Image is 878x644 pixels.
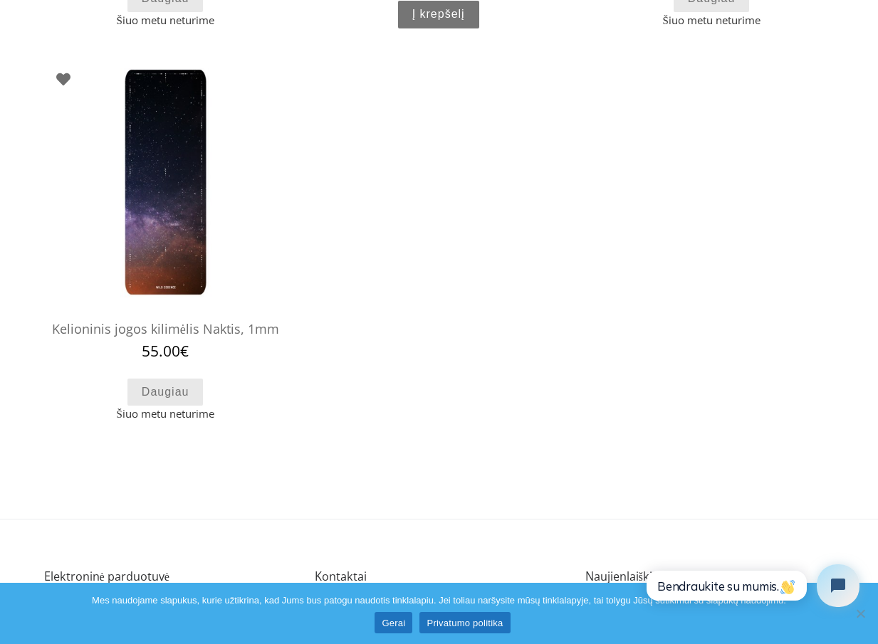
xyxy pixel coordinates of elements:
[375,612,412,633] a: Gerai
[853,606,867,621] span: Ne
[629,552,872,619] iframe: Tidio Chat
[44,12,287,28] span: Šiuo metu neturime
[398,1,479,28] a: Add to cart: “Kelioninis jogos kilimėlis Samanos, 1mm”
[44,60,287,359] a: jogos kilimelis naktiskelioninis jogos kilimelisKelioninis jogos kilimėlis Naktis, 1mm 55.00€
[92,593,786,608] span: Mes naudojame slapukus, kurie užtikrina, kad Jums bus patogu naudotis tinklalapiu. Jei toliau nar...
[419,612,510,633] a: Privatumo politika
[585,569,835,584] h5: Naujienlaiškis
[315,569,564,584] h5: Kontaktai
[590,12,832,28] span: Šiuo metu neturime
[44,569,293,584] h5: Elektroninė parduotuvė
[142,341,189,361] bdi: 55.00
[44,315,287,344] h2: Kelioninis jogos kilimėlis Naktis, 1mm
[180,341,189,361] span: €
[127,379,204,406] a: Daugiau informacijos apie “Kelioninis jogos kilimėlis Naktis, 1mm”
[44,406,287,422] span: Šiuo metu neturime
